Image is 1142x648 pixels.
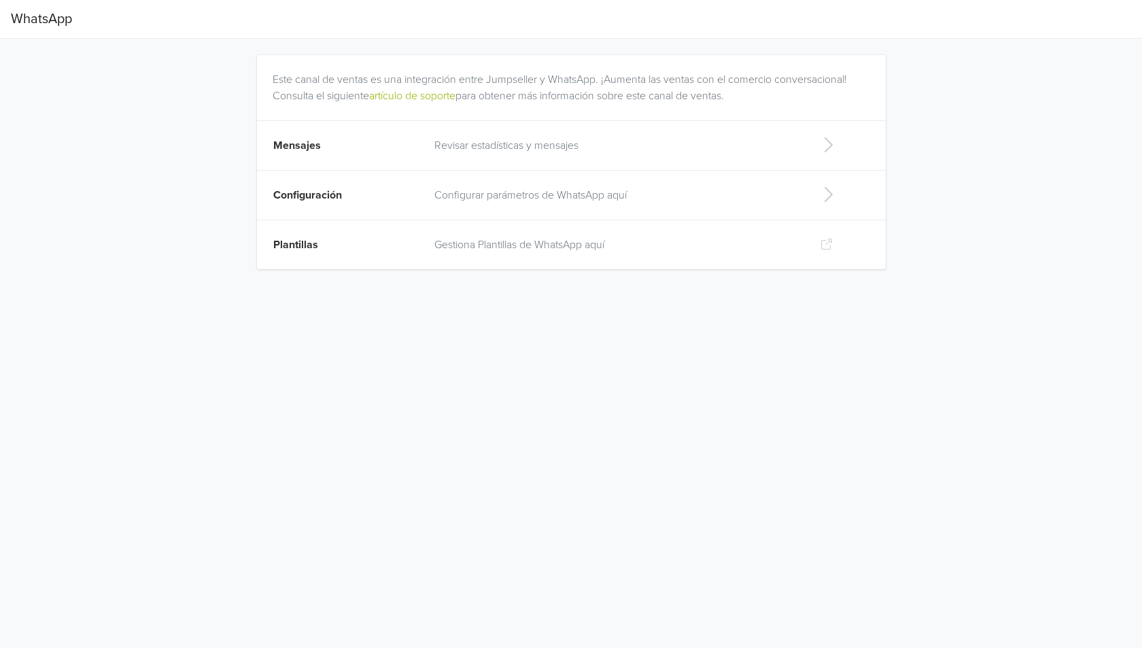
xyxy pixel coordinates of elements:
[11,5,72,33] span: WhatsApp
[273,238,318,252] span: Plantillas
[369,89,455,103] a: artículo de soporte
[434,137,798,154] p: Revisar estadísticas y mensajes
[273,139,321,152] span: Mensajes
[434,237,798,253] p: Gestiona Plantillas de WhatsApp aquí
[273,188,342,202] span: Configuración
[434,187,798,203] p: Configurar parámetros de WhatsApp aquí
[273,55,876,104] div: Este canal de ventas es una integración entre Jumpseller y WhatsApp. ¡Aumenta las ventas con el c...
